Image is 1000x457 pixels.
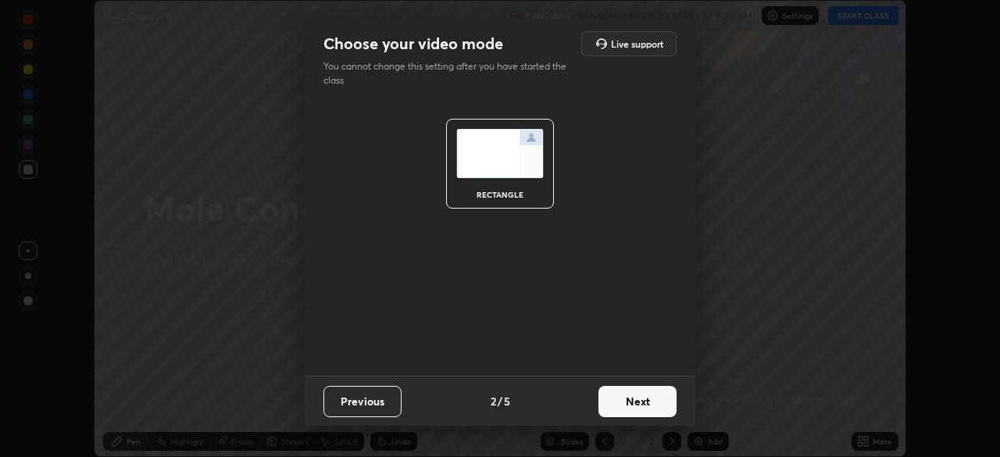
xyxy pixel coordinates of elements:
[323,34,503,54] h2: Choose your video mode
[598,386,677,417] button: Next
[611,39,663,48] h5: Live support
[323,59,577,87] p: You cannot change this setting after you have started the class
[323,386,402,417] button: Previous
[498,393,502,409] h4: /
[469,191,531,198] div: rectangle
[456,129,544,178] img: normalScreenIcon.ae25ed63.svg
[504,393,510,409] h4: 5
[491,393,496,409] h4: 2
